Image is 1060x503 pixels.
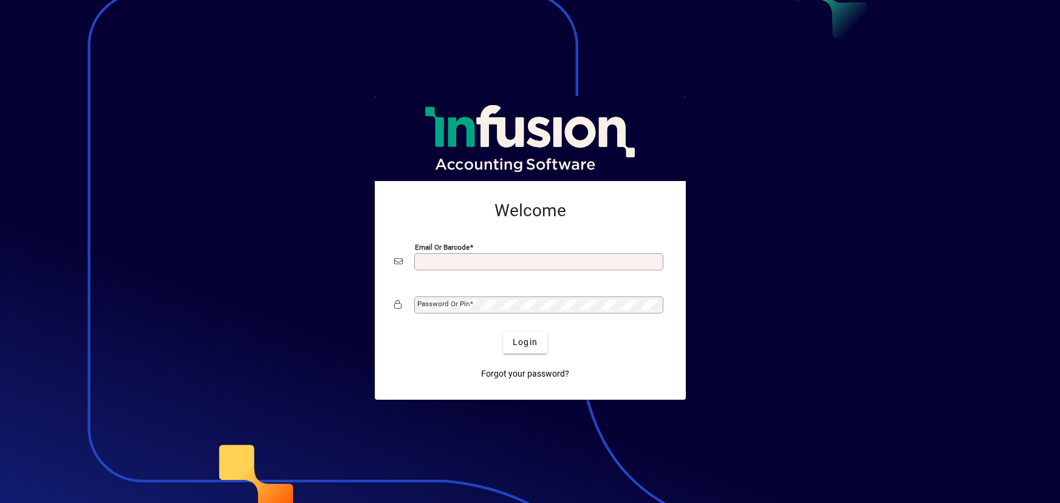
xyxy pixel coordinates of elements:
button: Login [503,332,547,354]
span: Forgot your password? [481,368,569,380]
h2: Welcome [394,200,666,221]
span: Login [513,336,538,349]
a: Forgot your password? [476,363,574,385]
mat-label: Email or Barcode [415,242,470,251]
mat-label: Password or Pin [417,299,470,308]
